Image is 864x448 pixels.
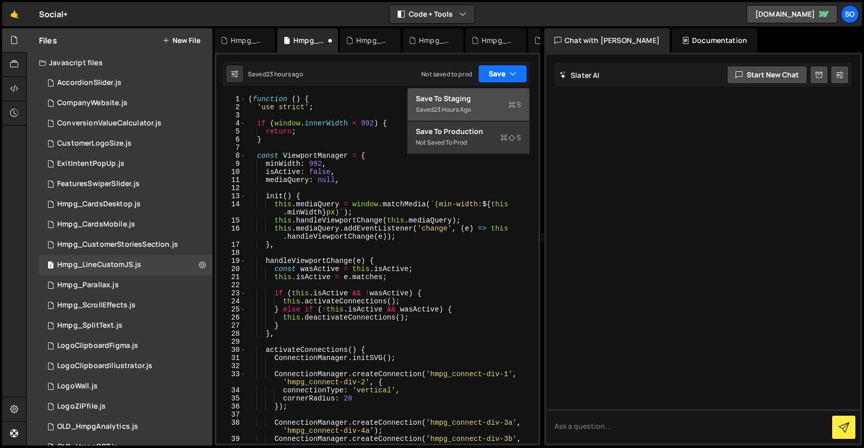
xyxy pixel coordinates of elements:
div: Hmpg_CardsDesktop.js [57,200,141,209]
div: 8 [217,152,246,160]
a: [DOMAIN_NAME] [747,5,838,23]
div: Hmpg_LineCustomJS.js [57,260,141,270]
div: 25 [217,305,246,313]
div: LogoClipboardFigma.js [57,341,138,350]
div: Hmpg_CardsMobile.js [482,35,514,46]
div: Hmpg_CardsDesktop.js [419,35,451,46]
div: 23 hours ago [266,70,303,78]
div: 6 [217,136,246,144]
div: 15116/40701.js [39,174,212,194]
button: Save [478,65,527,83]
div: 13 [217,192,246,200]
div: 30 [217,346,246,354]
div: 1 [217,95,246,103]
div: 7 [217,144,246,152]
div: 9 [217,160,246,168]
div: 19 [217,257,246,265]
div: Javascript files [27,53,212,73]
div: CustomerLogoSize.js [57,139,132,148]
div: 20 [217,265,246,273]
div: 23 hours ago [434,105,471,114]
h2: Files [39,35,57,46]
div: 18 [217,249,246,257]
span: 1 [48,262,54,270]
div: Hmpg_Parallax.js [231,35,263,46]
button: New File [162,36,200,44]
div: 11 [217,176,246,184]
div: 15116/47009.js [39,396,212,417]
div: Save to Staging [416,94,521,104]
div: Not saved to prod [421,70,472,78]
div: 21 [217,273,246,281]
div: 15116/40336.js [39,336,212,356]
a: 🤙 [2,2,27,26]
div: 4 [217,119,246,127]
div: 5 [217,127,246,136]
div: 15116/47892.js [39,275,212,295]
div: Hmpg_ScrollEffects.js [57,301,136,310]
div: Social+ [39,8,68,20]
div: FeaturesSwiperSlider.js [57,180,140,189]
div: 36 [217,402,246,411]
div: 15116/40946.js [39,113,212,133]
div: 15116/47767.js [39,316,212,336]
div: AccordionSlider.js [57,78,121,87]
div: 15116/40766.js [39,154,212,174]
button: Start new chat [727,66,807,84]
div: 15116/42838.js [39,356,212,376]
button: Save to ProductionS Not saved to prod [408,121,529,154]
div: 15116/41115.js [39,73,212,93]
div: Saved [248,70,303,78]
div: Chat with [PERSON_NAME] [544,28,670,53]
div: 12 [217,184,246,192]
div: 15116/47945.js [39,295,212,316]
div: Hmpg_Parallax.js [57,281,119,290]
div: 15116/40353.js [39,133,212,154]
div: 28 [217,330,246,338]
div: LogoClipboardIllustrator.js [57,362,152,371]
div: 2 [217,103,246,111]
div: 15116/47900.js [39,235,212,255]
div: LogoWall.js [57,382,98,391]
button: Save to StagingS Saved23 hours ago [408,88,529,121]
div: ConversionValueCalculator.js [57,119,161,128]
div: 33 [217,370,246,386]
div: 29 [217,338,246,346]
div: 35 [217,394,246,402]
div: 10 [217,168,246,176]
div: CompanyWebsite.js [57,99,127,108]
div: 31 [217,354,246,362]
div: 15116/47105.js [39,214,212,235]
div: Hmpg_SplitText.js [356,35,388,46]
h2: Slater AI [559,70,600,80]
div: 32 [217,362,246,370]
div: 15116/46100.js [39,376,212,396]
a: So [841,5,859,23]
div: 3 [217,111,246,119]
div: 37 [217,411,246,419]
div: 15 [217,216,246,225]
div: 38 [217,419,246,435]
div: 23 [217,289,246,297]
div: OLD_HmpgAnalytics.js [57,422,138,431]
div: LogoZIPfile.js [57,402,106,411]
span: S [508,100,521,110]
div: 24 [217,297,246,305]
div: 15116/47106.js [39,194,212,214]
div: 22 [217,281,246,289]
span: S [500,132,521,143]
div: Save to Production [416,126,521,137]
div: 27 [217,322,246,330]
div: 14 [217,200,246,216]
div: Hmpg_CardsMobile.js [57,220,135,229]
div: 15116/40349.js [39,93,212,113]
div: 15116/40702.js [39,417,212,437]
div: 34 [217,386,246,394]
div: Hmpg_CustomerStoriesSection.js [57,240,178,249]
div: ExitIntentPopUp.js [57,159,124,168]
div: Hmpg_LineCustomJS.js [293,35,326,46]
div: Not saved to prod [416,137,521,149]
div: 26 [217,313,246,322]
div: 15116/47872.js [39,255,212,275]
